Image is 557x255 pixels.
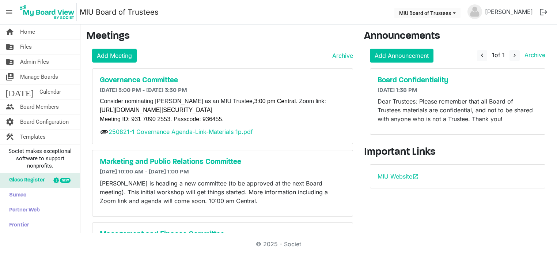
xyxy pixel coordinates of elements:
[60,178,71,183] div: new
[100,230,345,239] a: Management and Finance Committee
[20,40,32,54] span: Files
[20,55,49,69] span: Admin Files
[5,70,14,84] span: switch_account
[492,51,505,59] span: of 1
[100,169,345,176] h6: [DATE] 10:00 AM - [DATE] 1:00 PM
[364,30,552,43] h3: Announcements
[378,87,417,93] span: [DATE] 1:38 PM
[394,8,461,18] button: MIU Board of Trustees dropdownbutton
[479,52,485,59] span: navigate_before
[100,76,345,85] a: Governance Committee
[100,98,326,104] span: Consider nominating [PERSON_NAME] as an MIU Trustee, . Zoom link:
[3,147,77,169] span: Societ makes exceptional software to support nonprofits.
[20,115,69,129] span: Board Configuration
[5,115,14,129] span: settings
[536,4,551,20] button: logout
[80,5,159,19] a: MIU Board of Trustees
[92,49,137,63] a: Add Meeting
[5,100,14,114] span: people
[100,158,345,166] a: Marketing and Public Relations Committee
[39,85,61,99] span: Calendar
[18,3,80,21] a: My Board View Logo
[5,203,40,218] span: Partner Web
[378,76,538,85] a: Board Confidentiality
[522,51,545,59] a: Archive
[482,4,536,19] a: [PERSON_NAME]
[378,173,419,180] a: MIU Websiteopen_in_new
[256,240,301,248] a: © 2025 - Societ
[20,25,35,39] span: Home
[18,3,77,21] img: My Board View Logo
[329,51,353,60] a: Archive
[5,130,14,144] span: construction
[20,130,46,144] span: Templates
[100,107,212,113] a: [URL][DOMAIN_NAME][SECURITY_DATA]
[370,49,433,63] a: Add Announcement
[100,87,345,94] h6: [DATE] 3:00 PM - [DATE] 3:30 PM
[5,218,29,233] span: Frontier
[467,4,482,19] img: no-profile-picture.svg
[254,98,296,104] span: 3:00 pm Central
[511,52,518,59] span: navigate_next
[5,25,14,39] span: home
[509,50,520,61] button: navigate_next
[492,51,495,59] span: 1
[20,70,58,84] span: Manage Boards
[100,128,109,136] span: attachment
[5,55,14,69] span: folder_shared
[100,116,224,122] span: Meeting ID: 931 7090 2553. Passcode: 936455.
[477,50,487,61] button: navigate_before
[2,5,16,19] span: menu
[412,173,419,180] span: open_in_new
[378,97,538,123] p: Dear Trustees: Please remember that all Board of Trustees materials are confidential, and not to ...
[109,128,253,135] a: 250821-1 Governance Agenda-Link-Materials 1p.pdf
[86,30,353,43] h3: Meetings
[5,85,34,99] span: [DATE]
[5,173,45,188] span: Glass Register
[5,40,14,54] span: folder_shared
[20,100,59,114] span: Board Members
[100,179,345,205] p: [PERSON_NAME] is heading a new committee (to be approved at the next Board meeting). This initial...
[364,146,552,159] h3: Important Links
[5,188,26,203] span: Sumac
